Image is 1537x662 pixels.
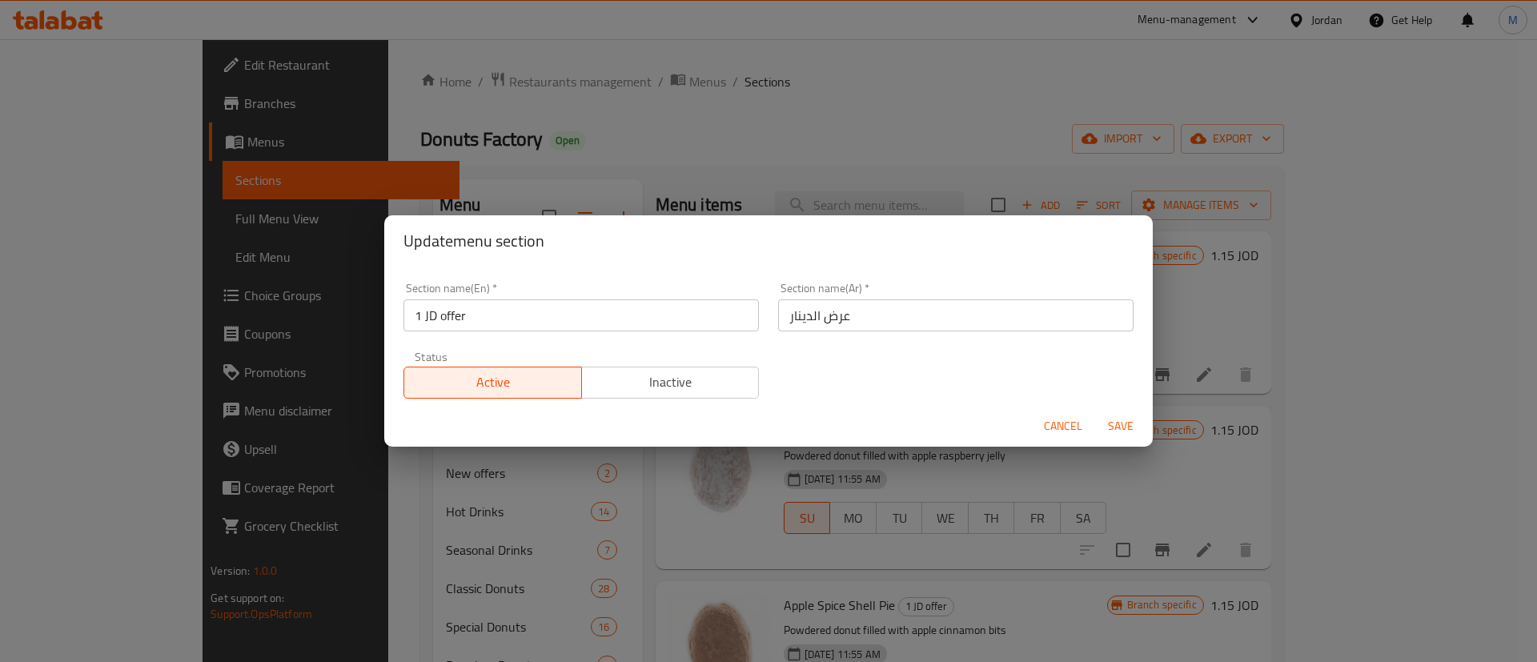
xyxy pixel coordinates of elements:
button: Active [403,367,582,399]
span: Save [1102,416,1140,436]
span: Cancel [1044,416,1082,436]
h2: Update menu section [403,228,1134,254]
button: Cancel [1037,411,1089,441]
span: Inactive [588,371,753,394]
button: Inactive [581,367,760,399]
button: Save [1095,411,1146,441]
input: Please enter section name(ar) [778,299,1134,331]
span: Active [411,371,576,394]
input: Please enter section name(en) [403,299,759,331]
